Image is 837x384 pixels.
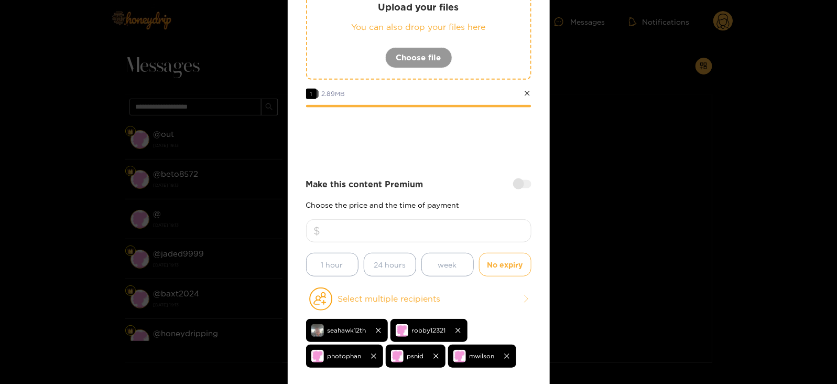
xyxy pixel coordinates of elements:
button: Choose file [385,47,452,68]
p: You can also drop your files here [328,21,509,33]
span: No expiry [487,259,523,271]
span: mwilson [470,350,495,362]
span: week [438,259,457,271]
span: 1 hour [321,259,343,271]
strong: Make this content Premium [306,178,423,190]
img: 8a4e8-img_3262.jpeg [311,324,324,337]
span: 1 [306,89,317,99]
button: Select multiple recipients [306,287,531,311]
span: 2.89 MB [322,90,345,97]
span: photophan [328,350,362,362]
button: week [421,253,474,276]
span: seahawk12th [328,324,366,336]
span: robby12321 [412,324,446,336]
img: no-avatar.png [453,350,466,362]
img: no-avatar.png [391,350,404,362]
button: No expiry [479,253,531,276]
p: Upload your files [328,1,509,13]
span: 24 hours [374,259,406,271]
img: no-avatar.png [311,350,324,362]
img: no-avatar.png [396,324,408,337]
span: psnid [407,350,424,362]
button: 1 hour [306,253,358,276]
button: 24 hours [364,253,416,276]
p: Choose the price and the time of payment [306,201,531,209]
